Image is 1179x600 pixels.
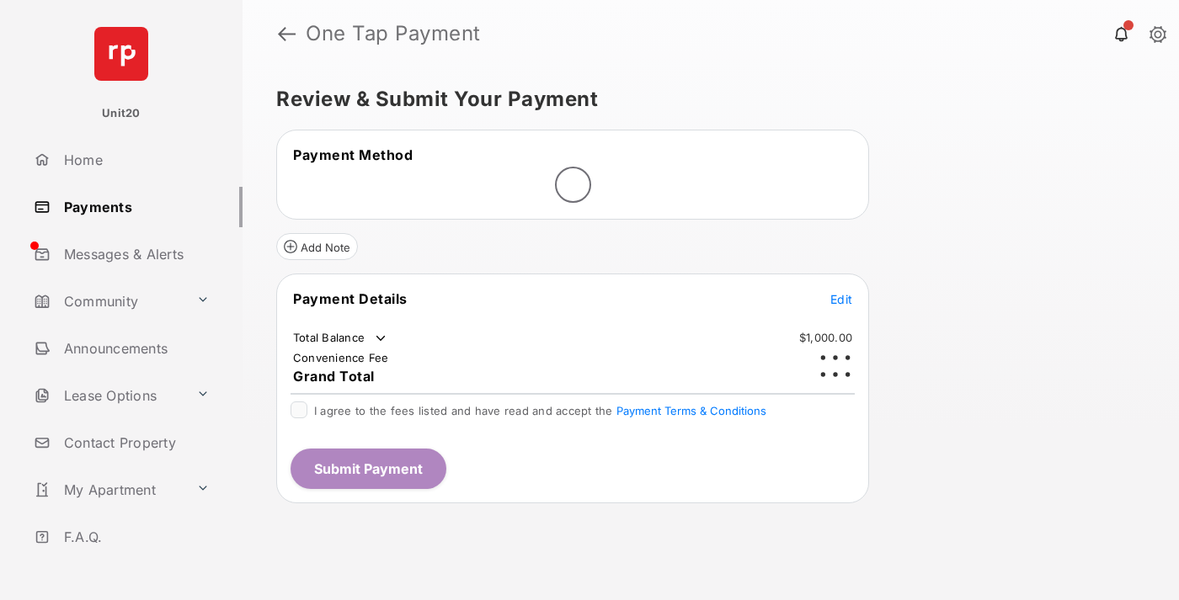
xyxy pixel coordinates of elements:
[292,350,390,365] td: Convenience Fee
[27,470,189,510] a: My Apartment
[314,404,766,417] span: I agree to the fees listed and have read and accept the
[94,27,148,81] img: svg+xml;base64,PHN2ZyB4bWxucz0iaHR0cDovL3d3dy53My5vcmcvMjAwMC9zdmciIHdpZHRoPSI2NCIgaGVpZ2h0PSI2NC...
[798,330,853,345] td: $1,000.00
[27,517,243,557] a: F.A.Q.
[276,89,1132,109] h5: Review & Submit Your Payment
[27,281,189,321] a: Community
[27,187,243,227] a: Payments
[830,292,852,306] span: Edit
[293,290,408,307] span: Payment Details
[830,290,852,307] button: Edit
[306,24,481,44] strong: One Tap Payment
[27,328,243,369] a: Announcements
[276,233,358,260] button: Add Note
[293,146,413,163] span: Payment Method
[102,105,141,122] p: Unit20
[27,234,243,274] a: Messages & Alerts
[291,449,446,489] button: Submit Payment
[27,140,243,180] a: Home
[27,422,243,463] a: Contact Property
[293,368,375,385] span: Grand Total
[27,375,189,416] a: Lease Options
[292,330,389,347] td: Total Balance
[616,404,766,417] button: I agree to the fees listed and have read and accept the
